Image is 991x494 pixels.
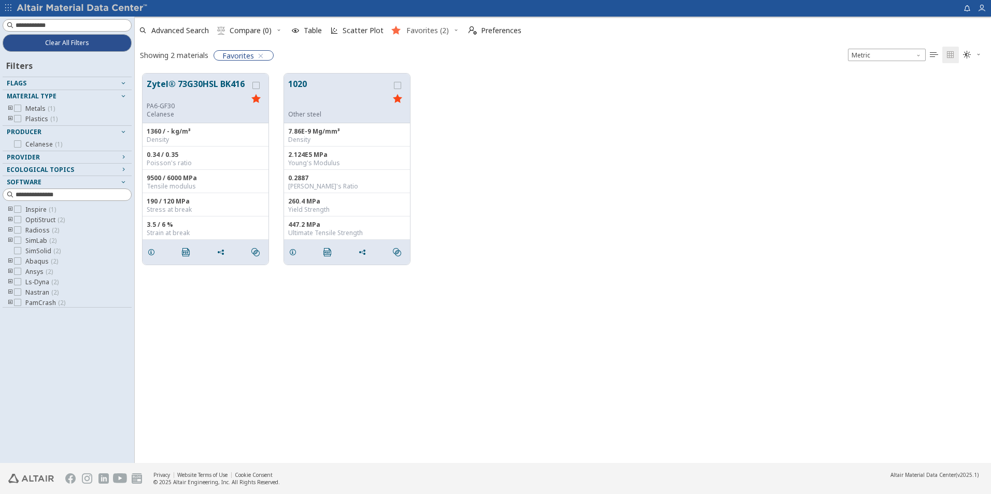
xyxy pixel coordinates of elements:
div: 447.2 MPa [288,221,406,229]
div: grid [135,66,991,463]
span: ( 2 ) [53,246,61,255]
span: PamCrash [25,299,65,307]
i: toogle group [7,105,14,113]
button: Favorite [248,91,264,108]
i: toogle group [7,216,14,224]
span: Metals [25,105,55,113]
span: Ansys [25,268,53,276]
span: Producer [7,127,41,136]
button: Details [284,242,306,263]
span: Metric [848,49,926,61]
i:  [930,51,938,59]
div: Stress at break [147,206,264,214]
i: toogle group [7,288,14,297]
i: toogle group [7,115,14,123]
button: Similar search [388,242,410,263]
span: Ecological Topics [7,165,74,174]
a: Website Terms of Use [177,471,228,478]
span: Advanced Search [151,27,209,34]
div: 2.124E5 MPa [288,151,406,159]
div: Showing 2 materials [140,50,208,60]
i:  [963,51,971,59]
div: Unit System [848,49,926,61]
span: Favorites [222,51,254,60]
span: Abaqus [25,257,58,266]
span: ( 2 ) [51,278,59,286]
span: Favorites (2) [406,27,449,34]
span: Inspire [25,206,56,214]
div: 260.4 MPa [288,197,406,206]
span: Plastics [25,115,58,123]
button: PDF Download [177,242,199,263]
span: ( 1 ) [50,114,58,123]
span: Celanese [25,140,62,149]
span: Scatter Plot [343,27,384,34]
span: Software [7,178,41,186]
a: Privacy [153,471,170,478]
img: Altair Material Data Center [17,3,149,13]
span: Ls-Dyna [25,278,59,286]
i: toogle group [7,206,14,214]
span: ( 2 ) [51,288,59,297]
span: Preferences [481,27,521,34]
button: Producer [3,126,132,138]
span: ( 1 ) [49,205,56,214]
div: © 2025 Altair Engineering, Inc. All Rights Reserved. [153,478,280,486]
span: Nastran [25,288,59,297]
i:  [217,26,225,35]
span: ( 2 ) [51,257,58,266]
div: [PERSON_NAME]'s Ratio [288,182,406,191]
div: Yield Strength [288,206,406,214]
button: Share [353,242,375,263]
span: ( 2 ) [58,215,65,224]
button: PDF Download [319,242,341,263]
div: 9500 / 6000 MPa [147,174,264,182]
span: Compare (0) [230,27,272,34]
button: Similar search [247,242,268,263]
div: Density [147,136,264,144]
i:  [946,51,955,59]
button: Clear All Filters [3,34,132,52]
p: Celanese [147,110,248,119]
div: Strain at break [147,229,264,237]
button: Software [3,176,132,188]
button: Material Type [3,90,132,103]
div: Young's Modulus [288,159,406,167]
div: Filters [3,52,38,77]
button: Zytel® 73G30HSL BK416 [147,78,248,102]
div: Ultimate Tensile Strength [288,229,406,237]
i:  [251,248,260,256]
i: toogle group [7,226,14,235]
button: Tile View [942,47,959,63]
button: Table View [926,47,942,63]
span: Radioss [25,226,59,235]
div: PA6-GF30 [147,102,248,110]
span: OptiStruct [25,216,65,224]
span: ( 2 ) [46,267,53,276]
div: Tensile modulus [147,182,264,191]
i:  [182,248,190,256]
i: toogle group [7,278,14,286]
div: Poisson's ratio [147,159,264,167]
button: Share [212,242,234,263]
span: Table [304,27,322,34]
i: toogle group [7,299,14,307]
div: 3.5 / 6 % [147,221,264,229]
i: toogle group [7,268,14,276]
button: Details [143,242,164,263]
span: Flags [7,79,26,88]
button: Theme [959,47,986,63]
i:  [393,248,401,256]
span: ( 2 ) [52,226,59,235]
div: 0.34 / 0.35 [147,151,264,159]
div: 7.86E-9 Mg/mm³ [288,127,406,136]
a: Cookie Consent [235,471,273,478]
img: Altair Engineering [8,474,54,483]
span: Material Type [7,92,56,100]
span: SimSolid [25,247,61,255]
span: SimLab [25,237,56,245]
span: ( 2 ) [58,298,65,307]
span: ( 2 ) [49,236,56,245]
button: Ecological Topics [3,164,132,176]
i:  [469,26,477,35]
